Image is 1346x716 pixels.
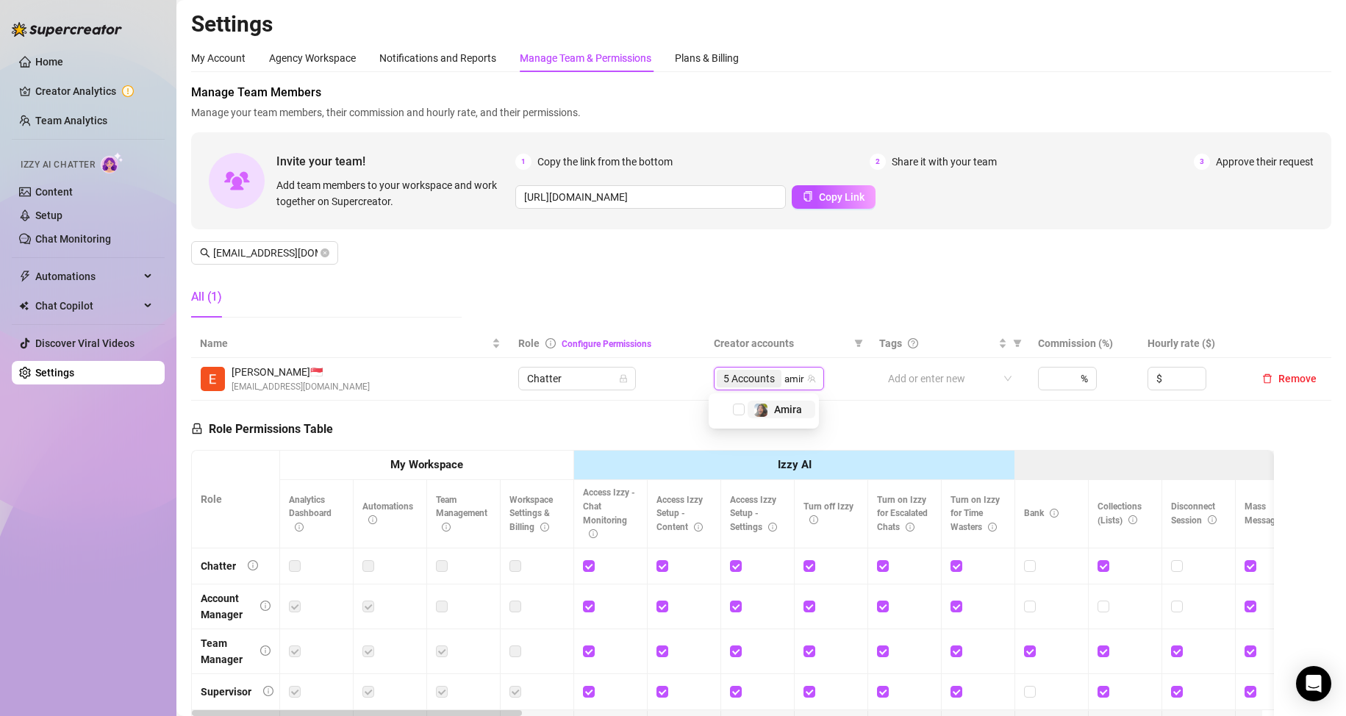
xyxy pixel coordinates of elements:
[35,294,140,318] span: Chat Copilot
[851,332,866,354] span: filter
[269,50,356,66] div: Agency Workspace
[1098,501,1142,526] span: Collections (Lists)
[21,158,95,172] span: Izzy AI Chatter
[1296,666,1331,701] div: Open Intercom Messenger
[778,458,812,471] strong: Izzy AI
[368,515,377,524] span: info-circle
[723,370,775,387] span: 5 Accounts
[35,210,62,221] a: Setup
[1050,509,1059,518] span: info-circle
[1024,508,1059,518] span: Bank
[191,50,246,66] div: My Account
[717,370,781,387] span: 5 Accounts
[232,364,370,380] span: [PERSON_NAME] 🇸🇬
[35,56,63,68] a: Home
[1208,515,1217,524] span: info-circle
[12,22,122,37] img: logo-BBDzfeDw.svg
[754,404,767,417] img: Amira
[260,645,271,656] span: info-circle
[191,10,1331,38] h2: Settings
[892,154,997,170] span: Share it with your team
[1139,329,1247,358] th: Hourly rate ($)
[515,154,531,170] span: 1
[35,367,74,379] a: Settings
[442,523,451,531] span: info-circle
[1256,370,1322,387] button: Remove
[906,523,914,531] span: info-circle
[436,495,487,533] span: Team Management
[191,84,1331,101] span: Manage Team Members
[1262,373,1272,384] span: delete
[1128,515,1137,524] span: info-circle
[583,487,635,540] span: Access Izzy - Chat Monitoring
[545,338,556,348] span: info-circle
[191,329,509,358] th: Name
[213,245,318,261] input: Search members
[509,495,553,533] span: Workspace Settings & Billing
[803,191,813,201] span: copy
[675,50,739,66] div: Plans & Billing
[792,185,876,209] button: Copy Link
[35,115,107,126] a: Team Analytics
[819,191,864,203] span: Copy Link
[527,368,627,390] span: Chatter
[201,367,225,391] img: Ernesto Grimpula III
[951,495,1000,533] span: Turn on Izzy for Time Wasters
[201,635,248,667] div: Team Manager
[730,495,777,533] span: Access Izzy Setup - Settings
[260,601,271,611] span: info-circle
[276,177,509,210] span: Add team members to your workspace and work together on Supercreator.
[295,523,304,531] span: info-circle
[774,404,802,415] span: Amira
[19,301,29,311] img: Chat Copilot
[101,152,123,173] img: AI Chatter
[879,335,902,351] span: Tags
[803,501,853,526] span: Turn off Izzy
[192,451,280,548] th: Role
[540,523,549,531] span: info-circle
[200,248,210,258] span: search
[263,686,273,696] span: info-circle
[201,684,251,700] div: Supervisor
[870,154,886,170] span: 2
[35,233,111,245] a: Chat Monitoring
[809,515,818,524] span: info-circle
[35,186,73,198] a: Content
[908,338,918,348] span: question-circle
[589,529,598,538] span: info-circle
[1216,154,1314,170] span: Approve their request
[232,380,370,394] span: [EMAIL_ADDRESS][DOMAIN_NAME]
[1010,332,1025,354] span: filter
[537,154,673,170] span: Copy the link from the bottom
[390,458,463,471] strong: My Workspace
[1013,339,1022,348] span: filter
[289,495,332,533] span: Analytics Dashboard
[1245,501,1295,526] span: Mass Message
[191,423,203,434] span: lock
[768,523,777,531] span: info-circle
[19,271,31,282] span: thunderbolt
[877,495,928,533] span: Turn on Izzy for Escalated Chats
[1029,329,1138,358] th: Commission (%)
[988,523,997,531] span: info-circle
[321,248,329,257] button: close-circle
[520,50,651,66] div: Manage Team & Permissions
[35,79,153,103] a: Creator Analytics exclamation-circle
[379,50,496,66] div: Notifications and Reports
[191,420,333,438] h5: Role Permissions Table
[733,404,745,415] span: Select tree node
[807,374,816,383] span: team
[200,335,489,351] span: Name
[562,339,651,349] a: Configure Permissions
[191,288,222,306] div: All (1)
[1278,373,1317,384] span: Remove
[276,152,515,171] span: Invite your team!
[656,495,703,533] span: Access Izzy Setup - Content
[619,374,628,383] span: lock
[191,104,1331,121] span: Manage your team members, their commission and hourly rate, and their permissions.
[362,501,413,526] span: Automations
[714,335,848,351] span: Creator accounts
[518,337,540,349] span: Role
[1194,154,1210,170] span: 3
